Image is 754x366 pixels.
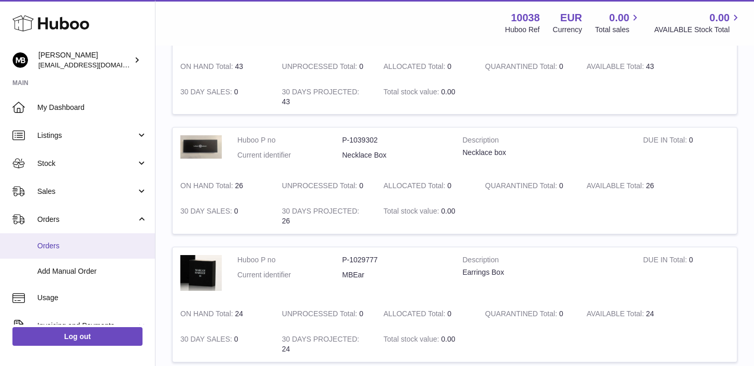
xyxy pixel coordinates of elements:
[37,266,147,276] span: Add Manual Order
[37,131,136,140] span: Listings
[383,181,447,192] strong: ALLOCATED Total
[709,11,730,25] span: 0.00
[579,173,680,199] td: 26
[559,309,563,318] span: 0
[274,327,376,362] td: 24
[180,181,235,192] strong: ON HAND Total
[274,199,376,234] td: 26
[383,309,447,320] strong: ALLOCATED Total
[441,335,455,343] span: 0.00
[383,88,441,98] strong: Total stock value
[553,25,582,35] div: Currency
[173,79,274,115] td: 0
[342,135,447,145] dd: P-1039302
[282,62,359,73] strong: UNPROCESSED Total
[643,136,689,147] strong: DUE IN Total
[376,173,477,199] td: 0
[38,50,132,70] div: [PERSON_NAME]
[587,181,646,192] strong: AVAILABLE Total
[274,54,376,79] td: 0
[342,255,447,265] dd: P-1029777
[376,301,477,327] td: 0
[37,159,136,168] span: Stock
[37,293,147,303] span: Usage
[38,61,152,69] span: [EMAIL_ADDRESS][DOMAIN_NAME]
[654,25,742,35] span: AVAILABLE Stock Total
[463,148,628,158] div: Necklace box
[635,128,737,173] td: 0
[180,309,235,320] strong: ON HAND Total
[37,187,136,196] span: Sales
[180,135,222,159] img: product image
[282,88,359,98] strong: 30 DAYS PROJECTED
[173,199,274,234] td: 0
[383,335,441,346] strong: Total stock value
[579,301,680,327] td: 24
[37,103,147,112] span: My Dashboard
[485,62,559,73] strong: QUARANTINED Total
[282,181,359,192] strong: UNPROCESSED Total
[180,207,234,218] strong: 30 DAY SALES
[282,207,359,218] strong: 30 DAYS PROJECTED
[609,11,630,25] span: 0.00
[180,88,234,98] strong: 30 DAY SALES
[635,247,737,301] td: 0
[37,241,147,251] span: Orders
[654,11,742,35] a: 0.00 AVAILABLE Stock Total
[282,335,359,346] strong: 30 DAYS PROJECTED
[173,327,274,362] td: 0
[643,256,689,266] strong: DUE IN Total
[587,309,646,320] strong: AVAILABLE Total
[579,54,680,79] td: 43
[505,25,540,35] div: Huboo Ref
[463,255,628,268] strong: Description
[37,321,136,331] span: Invoicing and Payments
[383,62,447,73] strong: ALLOCATED Total
[559,181,563,190] span: 0
[274,301,376,327] td: 0
[595,25,641,35] span: Total sales
[559,62,563,71] span: 0
[237,150,342,160] dt: Current identifier
[237,135,342,145] dt: Huboo P no
[173,54,274,79] td: 43
[463,268,628,277] div: Earrings Box
[173,173,274,199] td: 26
[342,270,447,280] dd: MBEar
[441,207,455,215] span: 0.00
[173,301,274,327] td: 24
[12,327,143,346] a: Log out
[383,207,441,218] strong: Total stock value
[376,54,477,79] td: 0
[180,335,234,346] strong: 30 DAY SALES
[237,270,342,280] dt: Current identifier
[274,173,376,199] td: 0
[12,52,28,68] img: hi@margotbardot.com
[37,215,136,224] span: Orders
[485,309,559,320] strong: QUARANTINED Total
[511,11,540,25] strong: 10038
[560,11,582,25] strong: EUR
[463,135,628,148] strong: Description
[587,62,646,73] strong: AVAILABLE Total
[485,181,559,192] strong: QUARANTINED Total
[282,309,359,320] strong: UNPROCESSED Total
[180,255,222,291] img: product image
[441,88,455,96] span: 0.00
[180,62,235,73] strong: ON HAND Total
[237,255,342,265] dt: Huboo P no
[342,150,447,160] dd: Necklace Box
[595,11,641,35] a: 0.00 Total sales
[274,79,376,115] td: 43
